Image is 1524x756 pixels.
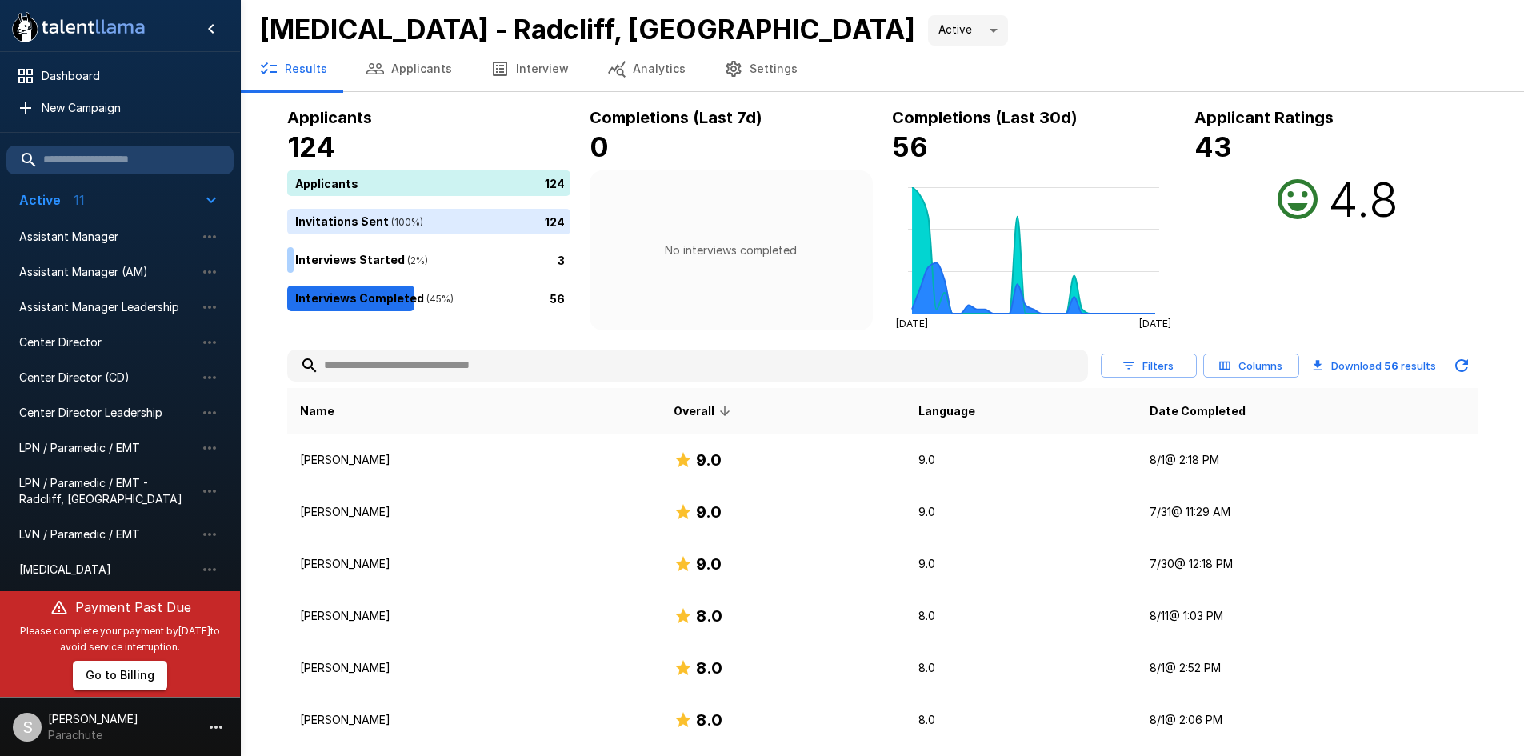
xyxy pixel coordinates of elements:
[588,46,705,91] button: Analytics
[287,108,372,127] b: Applicants
[918,712,1124,728] p: 8.0
[892,130,928,163] b: 56
[346,46,471,91] button: Applicants
[259,13,915,46] b: [MEDICAL_DATA] - Radcliff, [GEOGRAPHIC_DATA]
[550,290,565,306] p: 56
[696,551,722,577] h6: 9.0
[1137,538,1478,590] td: 7/30 @ 12:18 PM
[300,402,334,421] span: Name
[918,504,1124,520] p: 9.0
[300,556,649,572] p: [PERSON_NAME]
[674,402,735,421] span: Overall
[696,707,722,733] h6: 8.0
[471,46,588,91] button: Interview
[918,402,975,421] span: Language
[918,660,1124,676] p: 8.0
[1150,402,1246,421] span: Date Completed
[896,318,928,330] tspan: [DATE]
[240,46,346,91] button: Results
[928,15,1008,46] div: Active
[696,499,722,525] h6: 9.0
[1137,434,1478,486] td: 8/1 @ 2:18 PM
[1194,130,1232,163] b: 43
[1203,354,1299,378] button: Columns
[1137,642,1478,694] td: 8/1 @ 2:52 PM
[300,660,649,676] p: [PERSON_NAME]
[545,174,565,191] p: 124
[545,213,565,230] p: 124
[918,556,1124,572] p: 9.0
[300,504,649,520] p: [PERSON_NAME]
[1137,694,1478,746] td: 8/1 @ 2:06 PM
[287,130,335,163] b: 124
[590,108,762,127] b: Completions (Last 7d)
[300,608,649,624] p: [PERSON_NAME]
[300,452,649,468] p: [PERSON_NAME]
[696,603,722,629] h6: 8.0
[590,130,609,163] b: 0
[1138,318,1170,330] tspan: [DATE]
[696,655,722,681] h6: 8.0
[892,108,1078,127] b: Completions (Last 30d)
[558,251,565,268] p: 3
[1384,359,1398,372] b: 56
[665,242,797,258] p: No interviews completed
[1194,108,1334,127] b: Applicant Ratings
[300,712,649,728] p: [PERSON_NAME]
[918,608,1124,624] p: 8.0
[1101,354,1197,378] button: Filters
[1137,486,1478,538] td: 7/31 @ 11:29 AM
[1446,350,1478,382] button: Updated Today - 4:38 PM
[918,452,1124,468] p: 9.0
[1137,590,1478,642] td: 8/11 @ 1:03 PM
[1306,350,1442,382] button: Download 56 results
[696,447,722,473] h6: 9.0
[705,46,817,91] button: Settings
[1328,170,1398,228] h2: 4.8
